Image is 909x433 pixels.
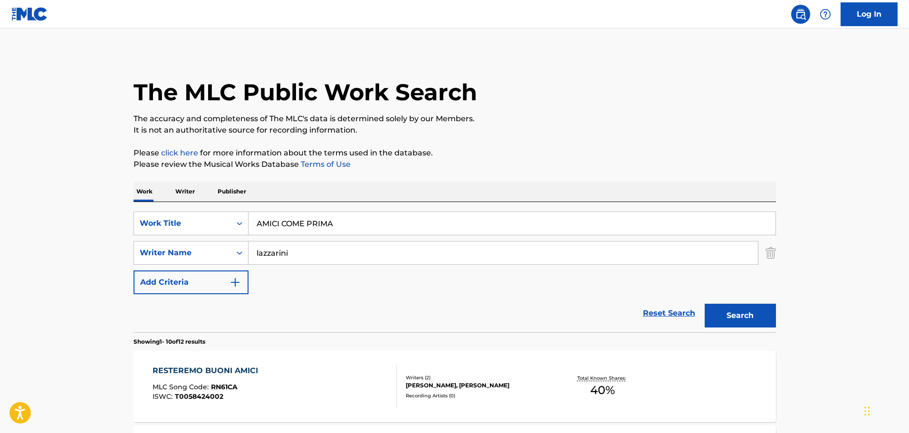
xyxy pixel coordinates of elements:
[299,160,351,169] a: Terms of Use
[406,381,549,390] div: [PERSON_NAME], [PERSON_NAME]
[134,78,477,106] h1: The MLC Public Work Search
[153,392,175,401] span: ISWC :
[795,9,806,20] img: search
[134,125,776,136] p: It is not an authoritative source for recording information.
[820,9,831,20] img: help
[211,383,238,391] span: RN61CA
[134,147,776,159] p: Please for more information about the terms used in the database.
[153,383,211,391] span: MLC Song Code :
[406,374,549,381] div: Writers ( 2 )
[406,392,549,399] div: Recording Artists ( 0 )
[765,241,776,265] img: Delete Criterion
[577,375,628,382] p: Total Known Shares:
[134,351,776,422] a: RESTEREMO BUONI AMICIMLC Song Code:RN61CAISWC:T0058424002Writers (2)[PERSON_NAME], [PERSON_NAME]R...
[134,337,205,346] p: Showing 1 - 10 of 12 results
[816,5,835,24] div: Help
[230,277,241,288] img: 9d2ae6d4665cec9f34b9.svg
[153,365,263,376] div: RESTEREMO BUONI AMICI
[841,2,898,26] a: Log In
[705,304,776,327] button: Search
[638,303,700,324] a: Reset Search
[861,387,909,433] iframe: Chat Widget
[590,382,615,399] span: 40 %
[215,182,249,202] p: Publisher
[134,270,249,294] button: Add Criteria
[140,247,225,259] div: Writer Name
[791,5,810,24] a: Public Search
[140,218,225,229] div: Work Title
[134,159,776,170] p: Please review the Musical Works Database
[161,148,198,157] a: click here
[134,182,155,202] p: Work
[134,113,776,125] p: The accuracy and completeness of The MLC's data is determined solely by our Members.
[172,182,198,202] p: Writer
[134,212,776,332] form: Search Form
[864,397,870,425] div: Drag
[11,7,48,21] img: MLC Logo
[175,392,223,401] span: T0058424002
